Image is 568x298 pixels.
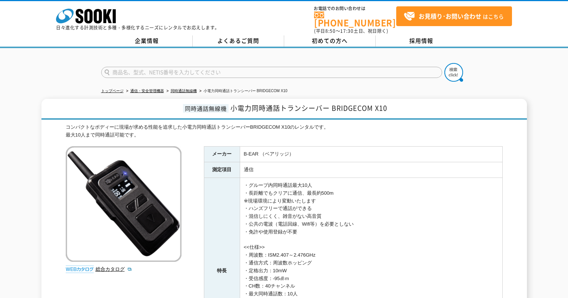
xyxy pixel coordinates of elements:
[171,89,197,93] a: 同時通話無線機
[101,89,124,93] a: トップページ
[183,104,229,113] span: 同時通話無線機
[66,146,181,262] img: 小電力同時通話トランシーバー BRIDGECOM X10
[314,28,388,34] span: (平日 ～ 土日、祝日除く)
[56,25,220,30] p: 日々進化する計測技術と多種・多様化するニーズにレンタルでお応えします。
[314,6,396,11] span: お電話でのお問い合わせは
[340,28,354,34] span: 17:30
[284,35,376,47] a: 初めての方へ
[240,147,502,162] td: B-EAR （ベアリッジ）
[312,37,348,45] span: 初めての方へ
[66,123,503,139] div: コンパクトなボディーに現場が求める性能を追求した小電力同時通話トランシーバーBRIDGECOM X10のレンタルです。 最大10人まで同時通話可能です。
[325,28,336,34] span: 8:50
[193,35,284,47] a: よくあるご質問
[240,162,502,178] td: 通信
[444,63,463,82] img: btn_search.png
[314,12,396,27] a: [PHONE_NUMBER]
[96,266,132,272] a: 総合カタログ
[396,6,512,26] a: お見積り･お問い合わせはこちら
[101,35,193,47] a: 企業情報
[198,87,288,95] li: 小電力同時通話トランシーバー BRIDGECOM X10
[230,103,387,113] span: 小電力同時通話トランシーバー BRIDGECOM X10
[130,89,164,93] a: 通信・安全管理機器
[204,162,240,178] th: 測定項目
[101,67,442,78] input: 商品名、型式、NETIS番号を入力してください
[66,266,94,273] img: webカタログ
[204,147,240,162] th: メーカー
[419,12,481,21] strong: お見積り･お問い合わせ
[376,35,467,47] a: 採用情報
[404,11,504,22] span: はこちら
